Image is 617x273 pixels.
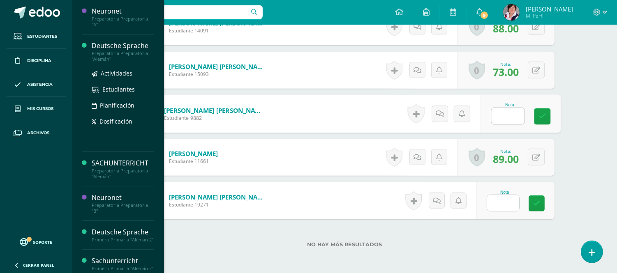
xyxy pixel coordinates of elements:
[526,12,573,19] span: Mi Perfil
[99,117,132,125] span: Dosificación
[92,41,154,62] a: Deutsche SprachePreparatoria Preparatoria "Alemán"
[92,227,154,243] a: Deutsche SprachePrimero Primaria "Alemán 2"
[92,50,154,62] div: Preparatoria Preparatoria "Alemán"
[27,81,53,88] span: Asistencia
[23,262,54,268] span: Cerrar panel
[27,130,49,136] span: Archivos
[27,106,53,112] span: Mis cursos
[169,158,218,165] span: Estudiante 11661
[92,202,154,214] div: Preparatoria Preparatoria "B"
[169,201,268,208] span: Estudiante 19271
[469,17,485,36] a: 0
[493,148,519,154] div: Nota:
[78,5,263,19] input: Busca un usuario...
[92,227,154,237] div: Deutsche Sprache
[7,121,66,145] a: Archivos
[10,236,62,247] a: Soporte
[169,27,268,34] span: Estudiante 14091
[469,61,485,80] a: 0
[92,193,154,214] a: NeuronetPreparatoria Preparatoria "B"
[164,106,265,115] a: [PERSON_NAME] [PERSON_NAME]
[169,71,268,78] span: Estudiante 15093
[33,239,53,245] span: Soporte
[7,73,66,97] a: Asistencia
[7,25,66,49] a: Estudiantes
[493,61,519,67] div: Nota:
[27,33,57,40] span: Estudiantes
[92,158,154,179] a: SACHUNTERRICHTPreparatoria Preparatoria "Alemán"
[526,5,573,13] span: [PERSON_NAME]
[7,49,66,73] a: Disciplina
[27,57,51,64] span: Disciplina
[491,103,528,107] div: Nota
[491,108,524,124] input: 0-100.0
[92,266,154,271] div: Primero Primaria "Alemán 2"
[92,117,154,126] a: Dosificación
[480,11,489,20] span: 9
[164,115,265,122] span: Estudiante 9882
[493,152,519,166] span: 89.00
[101,69,132,77] span: Actividades
[503,4,520,21] img: 3192a045070c7a6c6e0256bb50f9b60a.png
[169,193,268,201] a: [PERSON_NAME] [PERSON_NAME]
[487,195,519,211] input: 0-100.0
[469,148,485,167] a: 0
[7,97,66,121] a: Mis cursos
[92,168,154,179] div: Preparatoria Preparatoria "Alemán"
[135,241,555,248] label: No hay más resultados
[92,7,154,16] div: Neuronet
[493,65,519,79] span: 73.00
[169,149,218,158] a: [PERSON_NAME]
[100,101,134,109] span: Planificación
[92,85,154,94] a: Estudiantes
[92,101,154,110] a: Planificación
[92,16,154,28] div: Preparatoria Preparatoria "A"
[102,85,135,93] span: Estudiantes
[92,41,154,50] div: Deutsche Sprache
[92,69,154,78] a: Actividades
[487,190,523,195] div: Nota
[169,62,268,71] a: [PERSON_NAME] [PERSON_NAME]
[493,21,519,35] span: 88.00
[92,158,154,168] div: SACHUNTERRICHT
[92,7,154,28] a: NeuronetPreparatoria Preparatoria "A"
[92,193,154,202] div: Neuronet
